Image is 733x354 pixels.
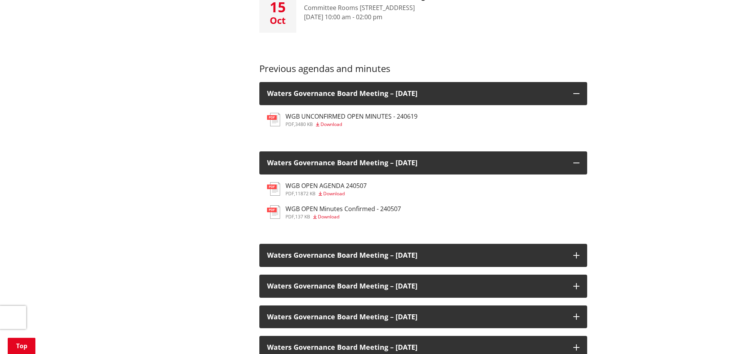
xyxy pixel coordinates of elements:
a: WGB UNCONFIRMED OPEN MINUTES - 240619 pdf,3480 KB Download [267,113,417,127]
div: 15 [259,0,296,14]
a: Top [8,338,35,354]
a: WGB OPEN AGENDA 240507 pdf,11872 KB Download [267,182,367,196]
span: 3480 KB [295,121,313,128]
span: Download [321,121,342,128]
div: , [286,215,401,219]
iframe: Messenger Launcher [698,322,725,349]
h3: WGB OPEN AGENDA 240507 [286,182,367,190]
a: WGB OPEN Minutes Confirmed - 240507 pdf,137 KB Download [267,205,401,219]
span: 137 KB [295,213,310,220]
h3: Waters Governance Board Meeting – [DATE] [267,252,566,259]
div: Committee Rooms [STREET_ADDRESS] [304,3,425,12]
h3: Waters Governance Board Meeting – [DATE] [267,90,566,97]
h3: Waters Governance Board Meeting – [DATE] [267,344,566,351]
h3: Waters Governance Board Meeting – [DATE] [267,159,566,167]
span: Download [323,190,345,197]
div: , [286,122,417,127]
span: pdf [286,121,294,128]
img: document-pdf.svg [267,182,280,196]
time: [DATE] 10:00 am - 02:00 pm [304,13,382,21]
h3: WGB UNCONFIRMED OPEN MINUTES - 240619 [286,113,417,120]
h3: Previous agendas and minutes [259,63,587,74]
div: , [286,191,367,196]
span: pdf [286,190,294,197]
img: document-pdf.svg [267,113,280,126]
h3: Waters Governance Board Meeting – [DATE] [267,313,566,321]
img: document-pdf.svg [267,205,280,219]
span: pdf [286,213,294,220]
div: Oct [259,16,296,25]
h3: Waters Governance Board Meeting – [DATE] [267,282,566,290]
h3: WGB OPEN Minutes Confirmed - 240507 [286,205,401,213]
span: Download [318,213,339,220]
span: 11872 KB [295,190,316,197]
